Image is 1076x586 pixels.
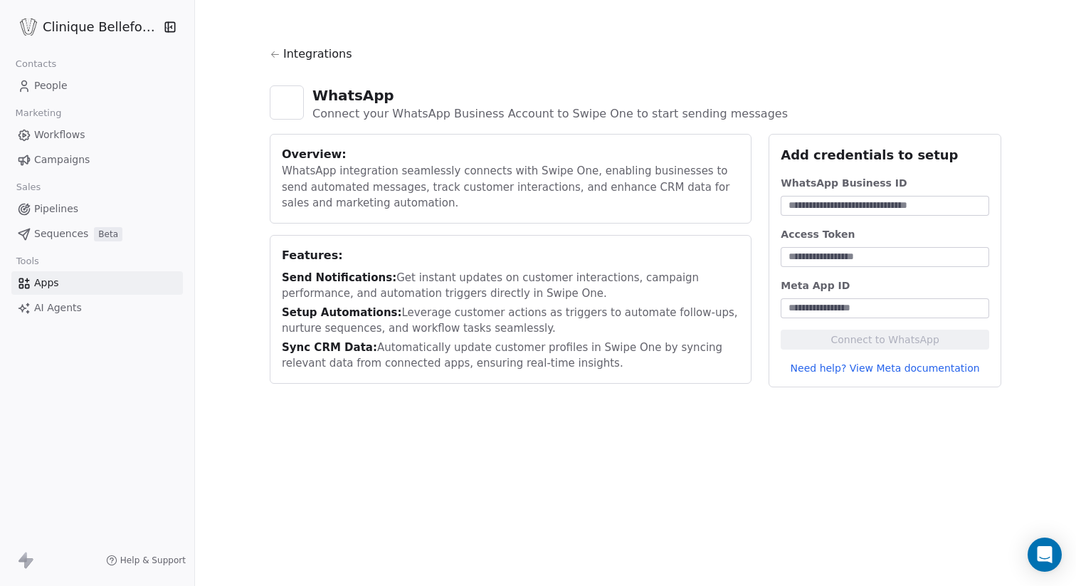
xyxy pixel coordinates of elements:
div: Access Token [781,227,989,241]
a: Campaigns [11,148,183,172]
span: Workflows [34,127,85,142]
div: WhatsApp Business ID [781,176,989,190]
img: whatsapp.svg [277,93,297,113]
div: Leverage customer actions as triggers to automate follow-ups, nurture sequences, and workflow tas... [282,305,739,337]
span: Integrations [283,46,352,63]
span: Sync CRM Data: [282,341,377,354]
div: Open Intercom Messenger [1028,538,1062,572]
div: Automatically update customer profiles in Swipe One by syncing relevant data from connected apps,... [282,340,739,372]
span: Contacts [9,53,63,75]
div: Features: [282,247,739,264]
span: Campaigns [34,152,90,167]
a: Pipelines [11,197,183,221]
span: Beta [94,227,122,241]
button: Connect to WhatsApp [781,330,989,350]
a: People [11,74,183,98]
a: AI Agents [11,296,183,320]
a: Help & Support [106,555,186,566]
span: People [34,78,68,93]
a: Apps [11,271,183,295]
span: Help & Support [120,555,186,566]
a: Workflows [11,123,183,147]
a: Need help? View Meta documentation [781,361,989,375]
span: Setup Automations: [282,306,402,319]
span: Pipelines [34,202,78,216]
div: Add credentials to setup [781,146,989,164]
div: Meta App ID [781,278,989,293]
span: Marketing [9,103,68,124]
span: Sales [10,177,47,198]
div: WhatsApp integration seamlessly connects with Swipe One, enabling businesses to send automated me... [282,163,739,211]
a: SequencesBeta [11,222,183,246]
button: Clinique Bellefontaine [17,15,154,39]
span: Apps [34,276,59,291]
img: Logo_Bellefontaine_Black.png [20,19,37,36]
span: Tools [10,251,45,272]
span: AI Agents [34,300,82,315]
a: Integrations [270,46,1001,74]
div: WhatsApp [312,85,788,105]
div: Overview: [282,146,739,163]
div: Get instant updates on customer interactions, campaign performance, and automation triggers direc... [282,270,739,302]
span: Clinique Bellefontaine [43,18,159,36]
div: Connect your WhatsApp Business Account to Swipe One to start sending messages [312,105,788,122]
span: Sequences [34,226,88,241]
span: Send Notifications: [282,271,396,284]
